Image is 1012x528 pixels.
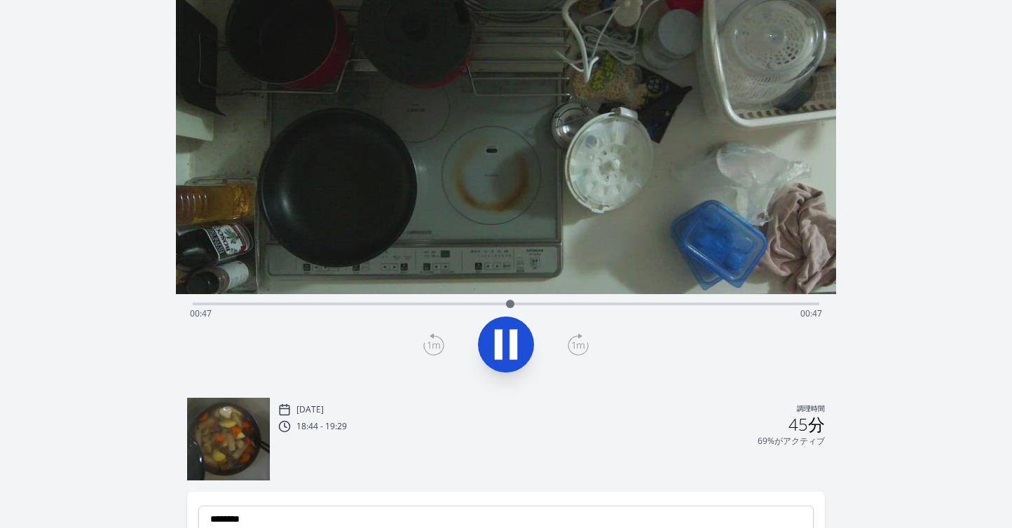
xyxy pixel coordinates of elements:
font: 調理時間 [797,404,825,413]
font: 18:44 - 19:29 [296,420,347,432]
span: 00:47 [190,307,212,319]
font: [DATE] [296,403,324,415]
font: 69%がアクティブ [758,435,825,447]
img: 250921094512_thumb.jpeg [187,398,270,480]
span: 00:47 [800,307,822,319]
font: 45分 [788,412,825,436]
